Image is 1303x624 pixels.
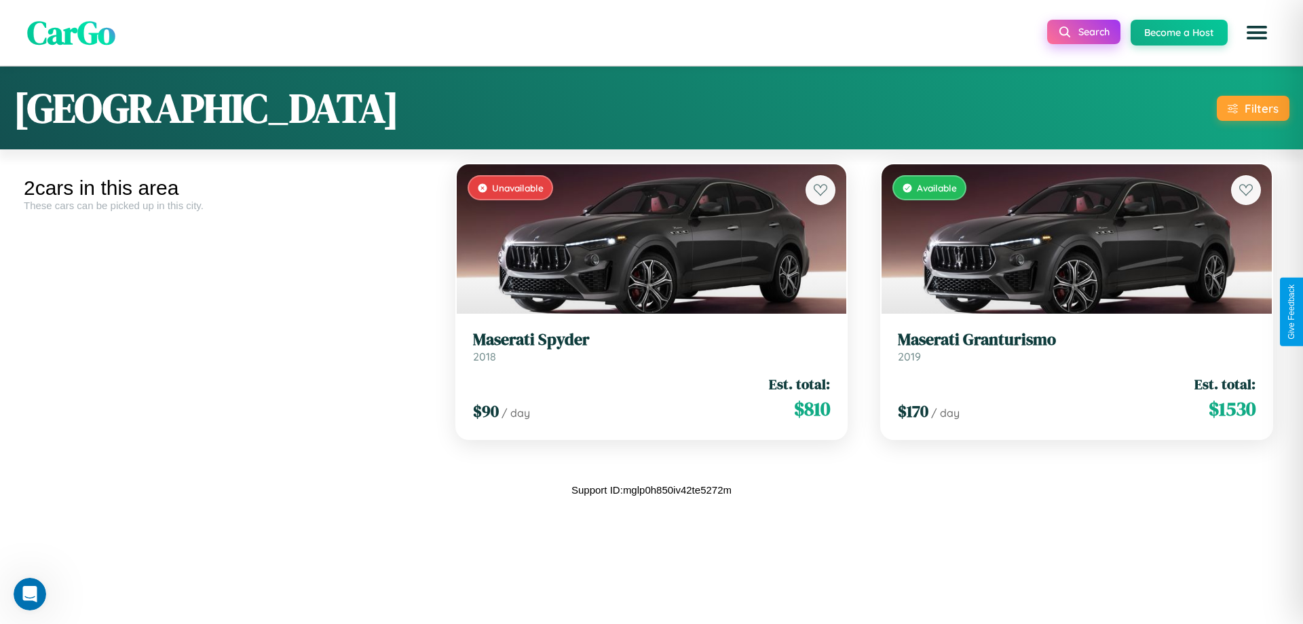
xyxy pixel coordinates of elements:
span: $ 170 [898,400,928,422]
span: 2019 [898,350,921,363]
p: Support ID: mglp0h850iv42te5272m [571,481,732,499]
button: Become a Host [1131,20,1228,45]
span: 2018 [473,350,496,363]
a: Maserati Granturismo2019 [898,330,1255,363]
span: CarGo [27,10,115,55]
div: Filters [1245,101,1279,115]
iframe: Intercom live chat [14,578,46,610]
span: Available [917,182,957,194]
span: $ 1530 [1209,395,1255,422]
div: 2 cars in this area [24,177,429,200]
button: Filters [1217,96,1289,121]
button: Open menu [1238,14,1276,52]
span: Unavailable [492,182,544,194]
span: Search [1078,26,1110,38]
span: / day [502,406,530,420]
a: Maserati Spyder2018 [473,330,831,363]
span: Est. total: [769,374,830,394]
h1: [GEOGRAPHIC_DATA] [14,80,399,136]
div: Give Feedback [1287,285,1296,339]
span: / day [931,406,960,420]
h3: Maserati Granturismo [898,330,1255,350]
span: Est. total: [1194,374,1255,394]
span: $ 90 [473,400,499,422]
h3: Maserati Spyder [473,330,831,350]
span: $ 810 [794,395,830,422]
div: These cars can be picked up in this city. [24,200,429,211]
button: Search [1047,20,1120,44]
